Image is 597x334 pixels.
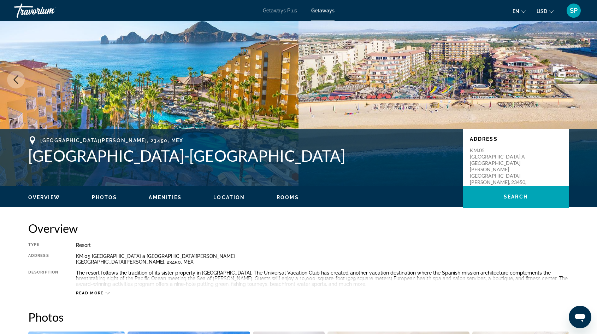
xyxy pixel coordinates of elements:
[311,8,335,13] a: Getaways
[570,7,578,14] span: SP
[569,306,591,328] iframe: Button to launch messaging window
[92,194,117,201] button: Photos
[76,270,569,287] div: The resort follows the tradition of its sister property in [GEOGRAPHIC_DATA]. The Universal Vacat...
[28,146,456,165] h1: [GEOGRAPHIC_DATA]-[GEOGRAPHIC_DATA]
[213,194,245,201] button: Location
[40,138,183,143] span: [GEOGRAPHIC_DATA][PERSON_NAME], 23450, MEX
[28,270,58,287] div: Description
[76,242,569,248] div: Resort
[28,242,58,248] div: Type
[470,136,562,142] p: Address
[28,310,569,324] h2: Photos
[277,194,299,201] button: Rooms
[28,253,58,265] div: Address
[149,194,182,201] button: Amenities
[28,194,60,201] button: Overview
[463,186,569,208] button: Search
[76,291,104,295] span: Read more
[470,147,526,192] p: KM.05 [GEOGRAPHIC_DATA] a [GEOGRAPHIC_DATA][PERSON_NAME] [GEOGRAPHIC_DATA][PERSON_NAME], 23450, MEX
[7,71,25,88] button: Previous image
[28,221,569,235] h2: Overview
[513,8,519,14] span: en
[565,3,583,18] button: User Menu
[14,1,85,20] a: Travorium
[513,6,526,16] button: Change language
[76,290,110,296] button: Read more
[537,8,547,14] span: USD
[537,6,554,16] button: Change currency
[263,8,297,13] a: Getaways Plus
[572,71,590,88] button: Next image
[76,253,569,265] div: KM.05 [GEOGRAPHIC_DATA] a [GEOGRAPHIC_DATA][PERSON_NAME] [GEOGRAPHIC_DATA][PERSON_NAME], 23450, MEX
[504,194,528,200] span: Search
